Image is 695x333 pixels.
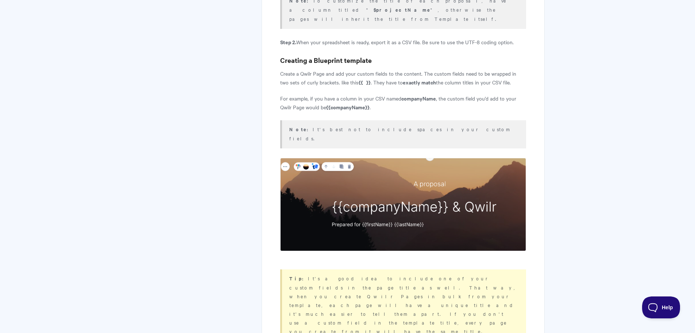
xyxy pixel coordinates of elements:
[289,125,517,143] p: It's best not to include spaces in your custom fields.
[289,126,313,133] strong: Note:
[374,6,430,13] b: $projectName
[280,38,296,46] strong: Step 2.
[280,94,526,111] p: For example, if you have a column in your CSV named , the custom field you’d add to your Qwilr Pa...
[642,296,680,318] iframe: Toggle Customer Support
[326,103,370,111] strong: {{companyName}}
[280,38,526,46] p: When your spreadsheet is ready, export it as a CSV file. Be sure to use the UTF-8 coding option.
[280,55,526,65] h3: Creating a Blueprint template
[289,275,308,282] strong: Tip:
[280,69,526,87] p: Create a Qwilr Page and add your custom fields to the content. The custom fields need to be wrapp...
[401,94,436,102] strong: companyName
[403,78,436,86] strong: exactly match
[280,158,526,251] img: file-hc3oEvxKVt.png
[359,78,371,86] strong: {{ }}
